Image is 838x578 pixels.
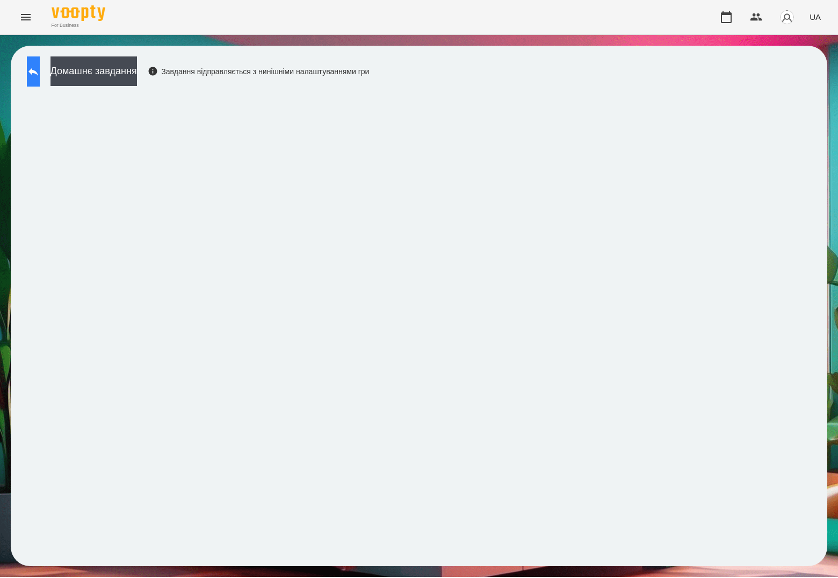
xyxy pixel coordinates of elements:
img: avatar_s.png [779,10,794,25]
button: Menu [13,4,39,30]
span: For Business [52,22,105,29]
span: UA [810,11,821,23]
div: Завдання відправляється з нинішніми налаштуваннями гри [148,66,370,77]
img: Voopty Logo [52,5,105,21]
button: UA [805,7,825,27]
button: Домашнє завдання [50,56,137,86]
